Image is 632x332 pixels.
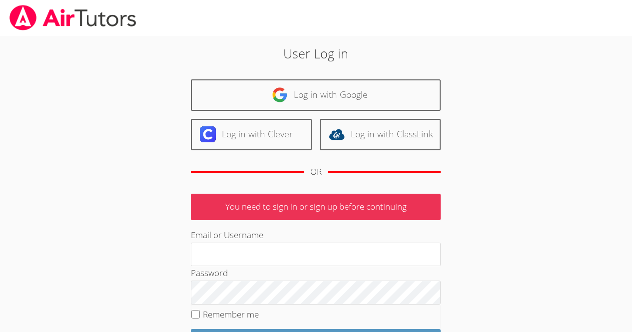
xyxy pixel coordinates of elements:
[191,194,441,220] p: You need to sign in or sign up before continuing
[145,44,487,63] h2: User Log in
[8,5,137,30] img: airtutors_banner-c4298cdbf04f3fff15de1276eac7730deb9818008684d7c2e4769d2f7ddbe033.png
[191,267,228,279] label: Password
[191,229,263,241] label: Email or Username
[191,119,312,150] a: Log in with Clever
[272,87,288,103] img: google-logo-50288ca7cdecda66e5e0955fdab243c47b7ad437acaf1139b6f446037453330a.svg
[310,165,322,179] div: OR
[191,79,441,111] a: Log in with Google
[200,126,216,142] img: clever-logo-6eab21bc6e7a338710f1a6ff85c0baf02591cd810cc4098c63d3a4b26e2feb20.svg
[320,119,441,150] a: Log in with ClassLink
[329,126,345,142] img: classlink-logo-d6bb404cc1216ec64c9a2012d9dc4662098be43eaf13dc465df04b49fa7ab582.svg
[203,309,259,320] label: Remember me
